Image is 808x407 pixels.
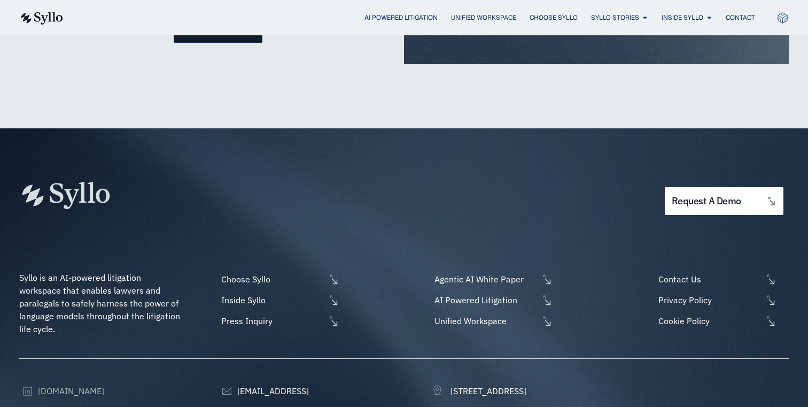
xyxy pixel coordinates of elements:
span: Unified Workspace [432,314,539,327]
a: request a demo [665,187,783,216]
span: request a demo [672,196,741,206]
a: [DOMAIN_NAME] [19,385,104,397]
a: Syllo Stories [591,13,639,22]
span: Agentic AI White Paper [432,273,539,286]
a: Inside Syllo [219,294,339,306]
a: AI Powered Litigation [364,13,438,22]
span: [DOMAIN_NAME] [35,385,104,397]
a: Privacy Policy [656,294,789,306]
a: Press Inquiry [219,314,339,327]
a: Contact Us [656,273,789,286]
a: Agentic AI White Paper [432,273,553,286]
a: Contact [726,13,755,22]
span: Press Inquiry [219,314,325,327]
a: Cookie Policy [656,314,789,327]
img: syllo [19,12,63,25]
a: Unified Workspace [451,13,516,22]
span: Choose Syllo [219,273,325,286]
nav: Menu [84,13,755,23]
span: [STREET_ADDRESS] [448,385,526,397]
a: Choose Syllo [530,13,578,22]
span: Contact Us [656,273,763,286]
a: Inside Syllo [662,13,703,22]
a: AI Powered Litigation [432,294,553,306]
div: Menu Toggle [84,13,755,23]
a: [STREET_ADDRESS] [432,385,526,397]
span: [EMAIL_ADDRESS] [235,385,309,397]
span: Privacy Policy [656,294,763,306]
a: [EMAIL_ADDRESS] [219,385,309,397]
span: Inside Syllo [219,294,325,306]
span: Cookie Policy [656,314,763,327]
a: Choose Syllo [219,273,339,286]
span: Syllo is an AI-powered litigation workspace that enables lawyers and paralegals to safely harness... [19,272,182,334]
span: AI Powered Litigation [432,294,539,306]
a: Unified Workspace [432,314,553,327]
